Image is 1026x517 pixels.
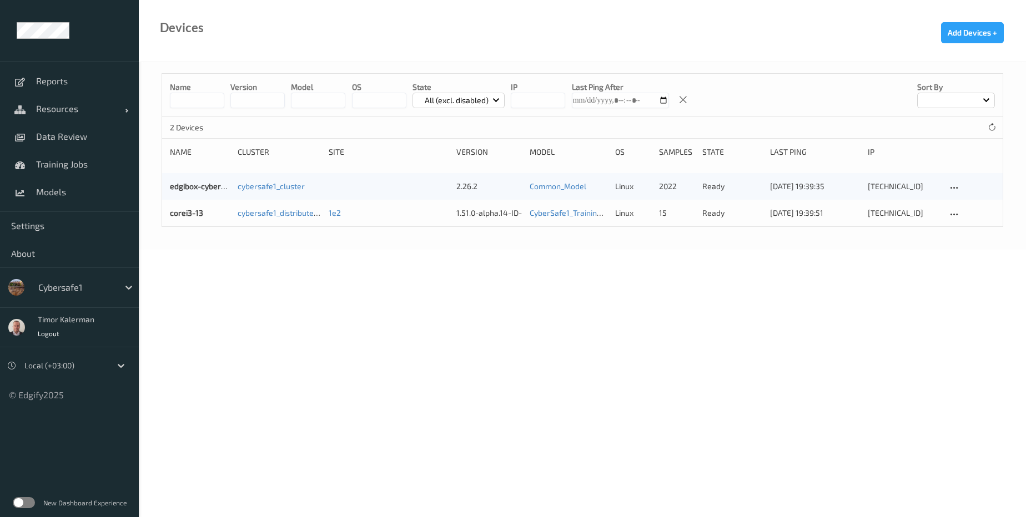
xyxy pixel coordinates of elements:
[702,146,762,158] div: State
[659,146,695,158] div: Samples
[615,207,651,219] p: linux
[615,146,651,158] div: OS
[238,146,321,158] div: Cluster
[917,82,995,93] p: Sort by
[615,181,651,192] p: linux
[230,82,285,93] p: version
[770,207,860,219] div: [DATE] 19:39:51
[511,82,565,93] p: IP
[868,146,939,158] div: ip
[421,95,492,106] p: All (excl. disabled)
[329,208,341,217] a: 1e2
[572,82,669,93] p: Last Ping After
[170,181,240,191] a: edgibox-cybersafe1
[170,208,203,217] a: corei3-13
[413,82,505,93] p: State
[238,208,346,217] a: cybersafe1_distributed_cluster
[530,146,607,158] div: Model
[659,181,695,192] div: 2022
[160,22,204,33] div: Devices
[702,207,762,219] p: ready
[329,146,448,158] div: Site
[456,146,522,158] div: version
[170,146,230,158] div: Name
[659,207,695,219] div: 15
[352,82,406,93] p: OS
[530,181,586,191] a: Common_Model
[770,146,860,158] div: Last Ping
[291,82,345,93] p: model
[702,181,762,192] p: ready
[456,207,522,219] div: 1.51.0-alpha.14-ID-5480
[770,181,860,192] div: [DATE] 19:39:35
[530,208,684,217] a: CyberSafe1_Training [DATE] 10:32 Auto Save
[170,122,253,133] p: 2 Devices
[868,181,939,192] div: [TECHNICAL_ID]
[170,82,224,93] p: Name
[868,207,939,219] div: [TECHNICAL_ID]
[238,181,305,191] a: cybersafe1_cluster
[941,22,1004,43] button: Add Devices +
[456,181,522,192] div: 2.26.2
